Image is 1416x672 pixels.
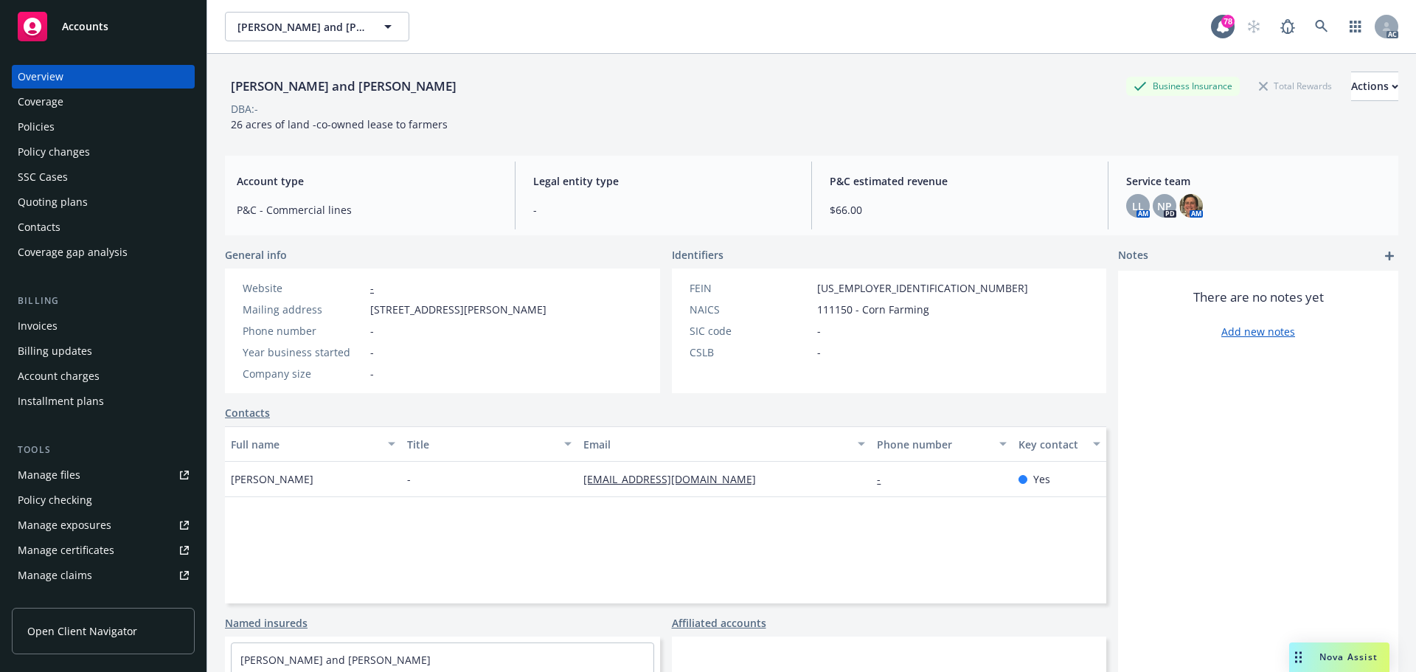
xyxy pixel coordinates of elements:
[18,564,92,587] div: Manage claims
[225,405,270,420] a: Contacts
[18,190,88,214] div: Quoting plans
[401,426,577,462] button: Title
[877,437,990,452] div: Phone number
[12,140,195,164] a: Policy changes
[1018,437,1084,452] div: Key contact
[871,426,1012,462] button: Phone number
[1239,12,1268,41] a: Start snowing
[12,513,195,537] a: Manage exposures
[370,323,374,339] span: -
[370,366,374,381] span: -
[243,323,364,339] div: Phone number
[18,463,80,487] div: Manage files
[1118,247,1148,265] span: Notes
[12,165,195,189] a: SSC Cases
[18,364,100,388] div: Account charges
[830,173,1090,189] span: P&C estimated revenue
[1273,12,1302,41] a: Report a Bug
[533,202,794,218] span: -
[817,280,1028,296] span: [US_EMPLOYER_IDENTIFICATION_NUMBER]
[1351,72,1398,101] button: Actions
[12,294,195,308] div: Billing
[690,344,811,360] div: CSLB
[407,437,555,452] div: Title
[12,488,195,512] a: Policy checking
[12,65,195,89] a: Overview
[817,323,821,339] span: -
[690,323,811,339] div: SIC code
[12,190,195,214] a: Quoting plans
[240,653,431,667] a: [PERSON_NAME] and [PERSON_NAME]
[243,344,364,360] div: Year business started
[12,538,195,562] a: Manage certificates
[243,280,364,296] div: Website
[18,165,68,189] div: SSC Cases
[12,115,195,139] a: Policies
[407,471,411,487] span: -
[690,302,811,317] div: NAICS
[1157,198,1172,214] span: NP
[1289,642,1389,672] button: Nova Assist
[27,623,137,639] span: Open Client Navigator
[231,117,448,131] span: 26 acres of land -co-owned lease to farmers
[18,140,90,164] div: Policy changes
[225,426,401,462] button: Full name
[1179,194,1203,218] img: photo
[231,471,313,487] span: [PERSON_NAME]
[830,202,1090,218] span: $66.00
[1221,324,1295,339] a: Add new notes
[577,426,871,462] button: Email
[1013,426,1106,462] button: Key contact
[243,302,364,317] div: Mailing address
[12,564,195,587] a: Manage claims
[1381,247,1398,265] a: add
[370,302,546,317] span: [STREET_ADDRESS][PERSON_NAME]
[533,173,794,189] span: Legal entity type
[18,339,92,363] div: Billing updates
[225,247,287,263] span: General info
[1126,77,1240,95] div: Business Insurance
[1132,198,1144,214] span: LL
[18,538,114,562] div: Manage certificates
[12,339,195,363] a: Billing updates
[1307,12,1336,41] a: Search
[18,589,87,612] div: Manage BORs
[12,6,195,47] a: Accounts
[1193,288,1324,306] span: There are no notes yet
[12,443,195,457] div: Tools
[370,344,374,360] span: -
[1289,642,1308,672] div: Drag to move
[12,215,195,239] a: Contacts
[231,437,379,452] div: Full name
[583,472,768,486] a: [EMAIL_ADDRESS][DOMAIN_NAME]
[18,389,104,413] div: Installment plans
[12,389,195,413] a: Installment plans
[18,240,128,264] div: Coverage gap analysis
[18,314,58,338] div: Invoices
[1341,12,1370,41] a: Switch app
[817,344,821,360] span: -
[583,437,849,452] div: Email
[62,21,108,32] span: Accounts
[1351,72,1398,100] div: Actions
[12,364,195,388] a: Account charges
[18,513,111,537] div: Manage exposures
[225,12,409,41] button: [PERSON_NAME] and [PERSON_NAME]
[231,101,258,117] div: DBA: -
[243,366,364,381] div: Company size
[1221,15,1235,28] div: 78
[18,90,63,114] div: Coverage
[12,240,195,264] a: Coverage gap analysis
[1126,173,1386,189] span: Service team
[18,115,55,139] div: Policies
[672,247,723,263] span: Identifiers
[12,589,195,612] a: Manage BORs
[672,615,766,631] a: Affiliated accounts
[225,615,308,631] a: Named insureds
[1252,77,1339,95] div: Total Rewards
[12,90,195,114] a: Coverage
[817,302,929,317] span: 111150 - Corn Farming
[237,202,497,218] span: P&C - Commercial lines
[225,77,462,96] div: [PERSON_NAME] and [PERSON_NAME]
